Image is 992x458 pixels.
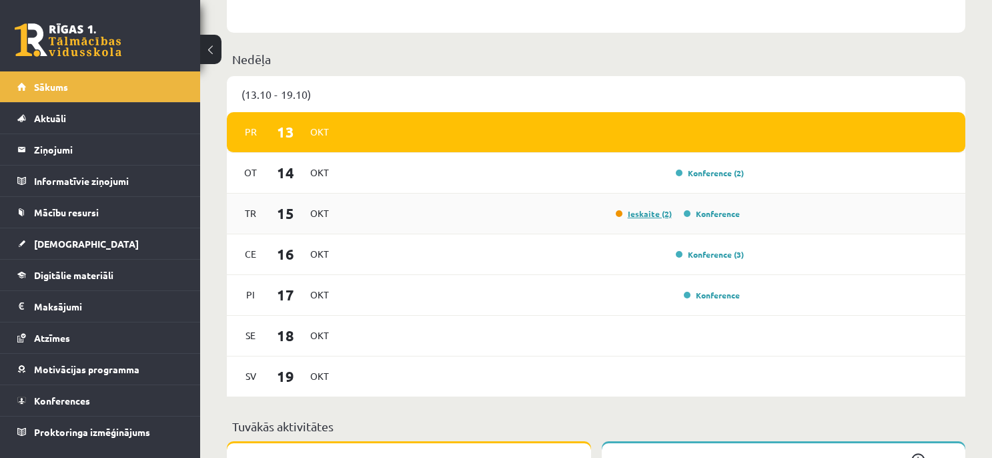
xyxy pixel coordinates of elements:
span: 15 [265,202,306,224]
a: Sākums [17,71,183,102]
span: 13 [265,121,306,143]
span: Ot [237,162,265,183]
span: Okt [306,203,334,224]
span: Okt [306,244,334,264]
span: Ce [237,244,265,264]
span: Pr [237,122,265,142]
span: 19 [265,365,306,387]
span: Mācību resursi [34,206,99,218]
span: 17 [265,284,306,306]
span: Se [237,325,265,346]
span: Digitālie materiāli [34,269,113,281]
span: [DEMOGRAPHIC_DATA] [34,238,139,250]
a: Rīgas 1. Tālmācības vidusskola [15,23,121,57]
legend: Maksājumi [34,291,183,322]
span: Okt [306,162,334,183]
a: Atzīmes [17,322,183,353]
p: Tuvākās aktivitātes [232,417,960,435]
span: Konferences [34,395,90,407]
span: 18 [265,324,306,347]
a: Proktoringa izmēģinājums [17,417,183,447]
span: Sv [237,366,265,387]
legend: Informatīvie ziņojumi [34,166,183,196]
span: Tr [237,203,265,224]
a: Maksājumi [17,291,183,322]
a: Aktuāli [17,103,183,134]
a: Konference [684,290,740,300]
a: Konference [684,208,740,219]
span: Aktuāli [34,112,66,124]
span: Sākums [34,81,68,93]
a: Konference (3) [676,249,744,260]
span: Pi [237,284,265,305]
div: (13.10 - 19.10) [227,76,965,112]
span: Proktoringa izmēģinājums [34,426,150,438]
a: Motivācijas programma [17,354,183,385]
span: 14 [265,162,306,184]
a: [DEMOGRAPHIC_DATA] [17,228,183,259]
a: Konference (2) [676,168,744,178]
span: Okt [306,122,334,142]
span: Okt [306,284,334,305]
a: Konferences [17,385,183,416]
span: Okt [306,325,334,346]
span: Okt [306,366,334,387]
p: Nedēļa [232,50,960,68]
legend: Ziņojumi [34,134,183,165]
span: 16 [265,243,306,265]
span: Motivācijas programma [34,363,139,375]
a: Informatīvie ziņojumi [17,166,183,196]
span: Atzīmes [34,332,70,344]
a: Digitālie materiāli [17,260,183,290]
a: Ziņojumi [17,134,183,165]
a: Ieskaite (2) [616,208,672,219]
a: Mācību resursi [17,197,183,228]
